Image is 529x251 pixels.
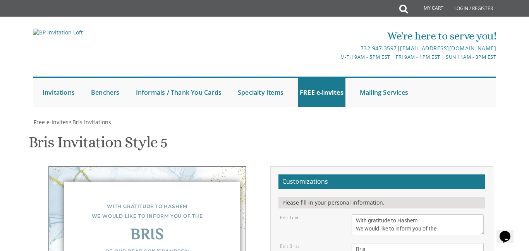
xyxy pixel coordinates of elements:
[298,78,345,107] a: FREE e-Invites
[89,78,122,107] a: Benchers
[358,78,410,107] a: Mailing Services
[188,53,496,61] div: M-Th 9am - 5pm EST | Fri 9am - 1pm EST | Sun 11am - 3pm EST
[278,174,485,189] h2: Customizations
[278,197,485,208] div: Please fill in your personal information.
[34,118,69,126] span: Free e-Invites
[72,118,111,126] a: Bris Invitations
[188,28,496,44] div: We're here to serve you!
[280,214,300,221] label: Edit Text:
[188,44,496,53] div: |
[64,231,230,240] div: Bris
[33,118,69,126] a: Free e-Invites
[352,214,484,235] textarea: With gratitude to Hashem We would like to inform you of the
[361,44,397,52] a: 732.947.3597
[280,243,299,249] label: Edit Bris:
[69,118,111,126] span: >
[29,134,167,157] h1: Bris Invitation Style 5
[64,201,230,221] div: With gratitude to Hashem We would like to inform you of the
[400,44,496,52] a: [EMAIL_ADDRESS][DOMAIN_NAME]
[496,220,521,243] iframe: chat widget
[134,78,223,107] a: Informals / Thank You Cards
[407,1,449,16] a: My Cart
[236,78,285,107] a: Specialty Items
[41,78,77,107] a: Invitations
[33,29,83,36] img: BP Invitation Loft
